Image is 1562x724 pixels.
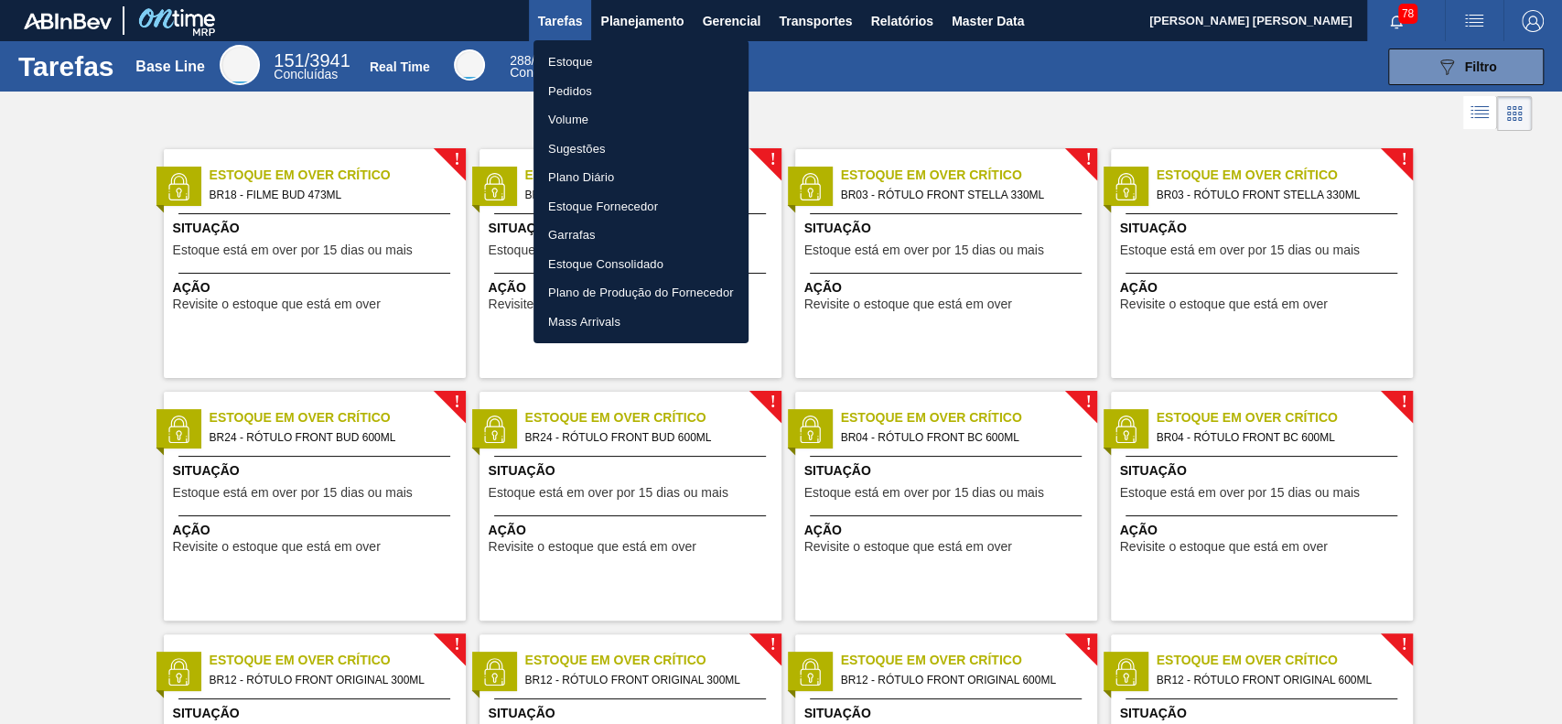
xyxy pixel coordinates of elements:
[533,250,749,279] a: Estoque Consolidado
[533,221,749,250] a: Garrafas
[533,77,749,106] a: Pedidos
[533,308,749,337] a: Mass Arrivals
[533,163,749,192] a: Plano Diário
[533,135,749,164] a: Sugestões
[533,48,749,77] a: Estoque
[533,192,749,222] a: Estoque Fornecedor
[533,105,749,135] a: Volume
[533,278,749,308] a: Plano de Produção do Fornecedor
